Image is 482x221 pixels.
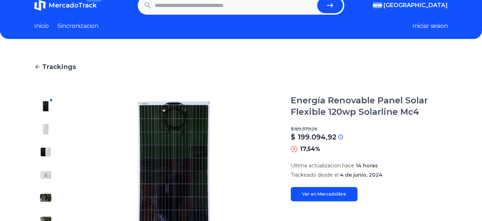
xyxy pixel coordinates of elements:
[57,22,98,30] a: Sincronizacion
[291,126,448,132] p: $ 169.379,26
[40,123,51,135] img: Energía Renovable Panel Solar Flexible 120wp Solarline Mc4
[40,169,51,181] img: Energía Renovable Panel Solar Flexible 120wp Solarline Mc4
[291,95,448,118] h1: Energía Renovable Panel Solar Flexible 120wp Solarline Mc4
[34,62,448,72] a: Trackings
[291,162,354,169] span: Ultima actualizacion hace
[356,162,378,169] span: 14 horas
[300,145,320,153] p: 17,54%
[49,1,97,9] span: MercadoTrack
[34,22,49,30] a: Inicio
[291,132,336,142] p: $ 199.094,92
[373,1,448,10] button: [GEOGRAPHIC_DATA]
[291,172,339,178] span: Trackeado desde el
[373,3,382,8] img: Argentina
[412,22,448,30] button: Iniciar sesion
[291,187,357,201] a: Ver en Mercadolibre
[340,172,382,178] span: 4 de junio, 2024
[40,146,51,158] img: Energía Renovable Panel Solar Flexible 120wp Solarline Mc4
[40,100,51,112] img: Energía Renovable Panel Solar Flexible 120wp Solarline Mc4
[40,192,51,203] img: Energía Renovable Panel Solar Flexible 120wp Solarline Mc4
[384,1,448,10] span: [GEOGRAPHIC_DATA]
[42,62,76,72] span: Trackings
